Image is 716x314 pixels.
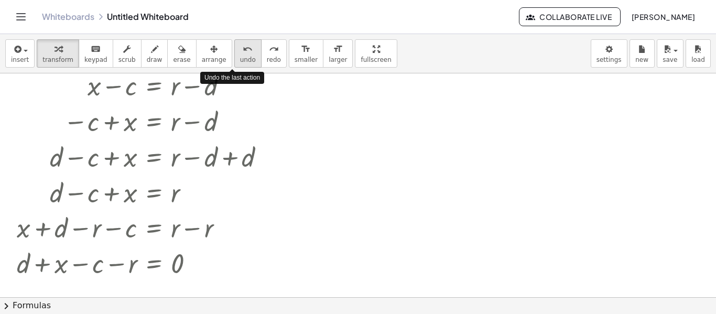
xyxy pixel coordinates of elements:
[528,12,612,21] span: Collaborate Live
[361,56,391,63] span: fullscreen
[635,56,648,63] span: new
[11,56,29,63] span: insert
[196,39,232,68] button: arrange
[663,56,677,63] span: save
[167,39,196,68] button: erase
[141,39,168,68] button: draw
[691,56,705,63] span: load
[631,12,695,21] span: [PERSON_NAME]
[84,56,107,63] span: keypad
[295,56,318,63] span: smaller
[333,43,343,56] i: format_size
[519,7,621,26] button: Collaborate Live
[42,56,73,63] span: transform
[200,72,264,84] div: Undo the last action
[202,56,226,63] span: arrange
[267,56,281,63] span: redo
[355,39,397,68] button: fullscreen
[657,39,684,68] button: save
[596,56,622,63] span: settings
[234,39,262,68] button: undoundo
[289,39,323,68] button: format_sizesmaller
[240,56,256,63] span: undo
[113,39,142,68] button: scrub
[261,39,287,68] button: redoredo
[591,39,627,68] button: settings
[5,39,35,68] button: insert
[118,56,136,63] span: scrub
[91,43,101,56] i: keyboard
[686,39,711,68] button: load
[623,7,703,26] button: [PERSON_NAME]
[42,12,94,22] a: Whiteboards
[79,39,113,68] button: keyboardkeypad
[173,56,190,63] span: erase
[243,43,253,56] i: undo
[323,39,353,68] button: format_sizelarger
[301,43,311,56] i: format_size
[147,56,162,63] span: draw
[630,39,655,68] button: new
[37,39,79,68] button: transform
[13,8,29,25] button: Toggle navigation
[329,56,347,63] span: larger
[269,43,279,56] i: redo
